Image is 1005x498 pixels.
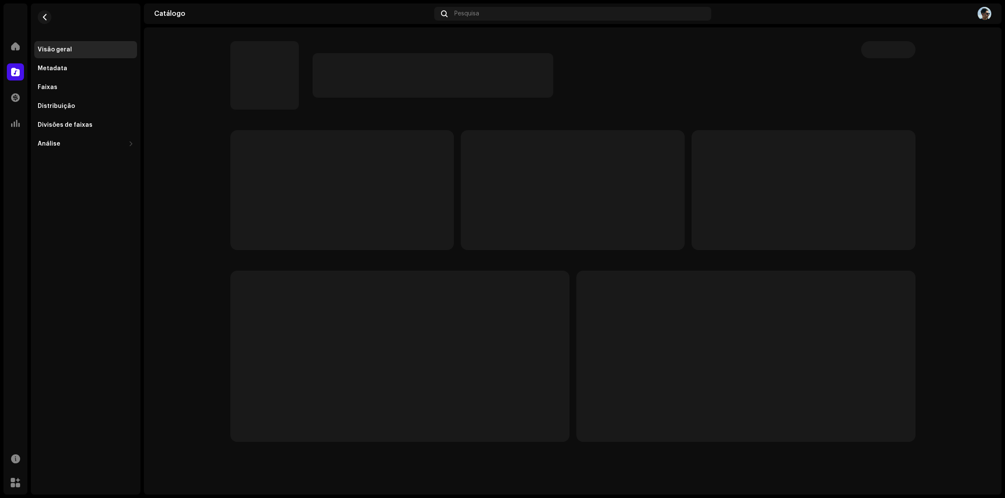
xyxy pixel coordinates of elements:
re-m-nav-item: Visão geral [34,41,137,58]
div: Faixas [38,84,57,91]
re-m-nav-item: Metadata [34,60,137,77]
div: Visão geral [38,46,72,53]
img: 9c21d7f7-2eb9-4602-9d2e-ce11288c9e5d [978,7,991,21]
re-m-nav-item: Distribuição [34,98,137,115]
re-m-nav-item: Divisões de faixas [34,116,137,134]
div: Distribuição [38,103,75,110]
div: Divisões de faixas [38,122,92,128]
span: Pesquisa [454,10,479,17]
div: Metadata [38,65,67,72]
re-m-nav-item: Faixas [34,79,137,96]
div: Análise [38,140,60,147]
div: Catálogo [154,10,431,17]
re-m-nav-dropdown: Análise [34,135,137,152]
